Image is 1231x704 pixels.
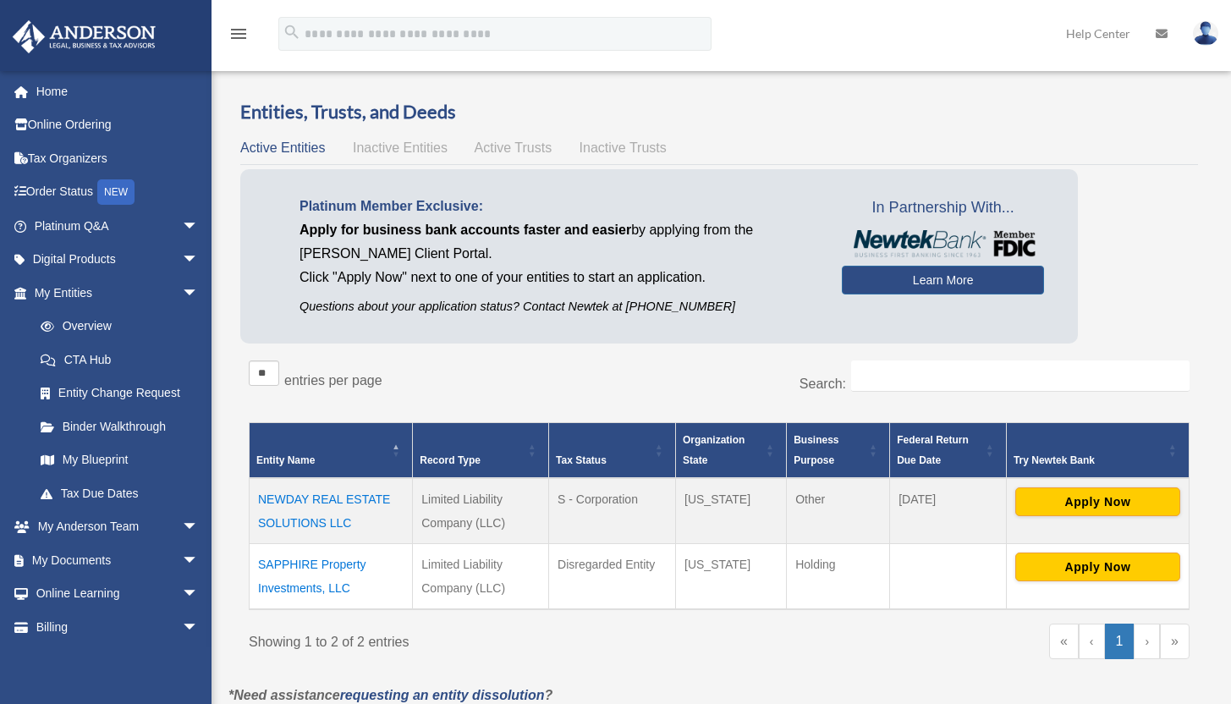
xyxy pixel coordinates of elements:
span: arrow_drop_down [182,543,216,578]
a: First [1049,624,1079,659]
th: Entity Name: Activate to invert sorting [250,423,413,479]
div: NEW [97,179,135,205]
span: Active Trusts [475,140,552,155]
p: Click "Apply Now" next to one of your entities to start an application. [300,266,816,289]
i: search [283,23,301,41]
a: Billingarrow_drop_down [12,610,224,644]
span: Inactive Entities [353,140,448,155]
div: Try Newtek Bank [1014,450,1163,470]
span: Tax Status [556,454,607,466]
th: Tax Status: Activate to sort [549,423,676,479]
img: User Pic [1193,21,1218,46]
a: Overview [24,310,207,344]
a: Online Ordering [12,108,224,142]
a: Tax Organizers [12,141,224,175]
a: requesting an entity dissolution [340,688,545,702]
a: menu [228,30,249,44]
td: NEWDAY REAL ESTATE SOLUTIONS LLC [250,478,413,544]
span: Apply for business bank accounts faster and easier [300,223,631,237]
a: Order StatusNEW [12,175,224,210]
img: NewtekBankLogoSM.png [850,230,1036,257]
span: Inactive Trusts [580,140,667,155]
td: [US_STATE] [676,478,787,544]
label: entries per page [284,373,382,388]
label: Search: [800,377,846,391]
td: [DATE] [890,478,1007,544]
a: My Documentsarrow_drop_down [12,543,224,577]
th: Federal Return Due Date: Activate to sort [890,423,1007,479]
div: Showing 1 to 2 of 2 entries [249,624,706,654]
th: Record Type: Activate to sort [413,423,549,479]
td: Limited Liability Company (LLC) [413,544,549,610]
a: Previous [1079,624,1105,659]
button: Apply Now [1015,487,1180,516]
th: Business Purpose: Activate to sort [787,423,890,479]
span: arrow_drop_down [182,610,216,645]
span: Organization State [683,434,745,466]
th: Organization State: Activate to sort [676,423,787,479]
img: Anderson Advisors Platinum Portal [8,20,161,53]
a: Learn More [842,266,1044,294]
p: by applying from the [PERSON_NAME] Client Portal. [300,218,816,266]
h3: Entities, Trusts, and Deeds [240,99,1198,125]
a: My Blueprint [24,443,216,477]
span: Business Purpose [794,434,838,466]
p: Questions about your application status? Contact Newtek at [PHONE_NUMBER] [300,296,816,317]
a: Next [1134,624,1160,659]
a: Tax Due Dates [24,476,216,510]
td: [US_STATE] [676,544,787,610]
span: Record Type [420,454,481,466]
a: Home [12,74,224,108]
td: Limited Liability Company (LLC) [413,478,549,544]
a: My Entitiesarrow_drop_down [12,276,216,310]
em: *Need assistance ? [228,688,552,702]
a: Platinum Q&Aarrow_drop_down [12,209,224,243]
a: Digital Productsarrow_drop_down [12,243,224,277]
a: CTA Hub [24,343,216,377]
td: Holding [787,544,890,610]
a: Binder Walkthrough [24,410,216,443]
span: Active Entities [240,140,325,155]
td: Other [787,478,890,544]
span: arrow_drop_down [182,209,216,244]
i: menu [228,24,249,44]
a: Entity Change Request [24,377,216,410]
a: Online Learningarrow_drop_down [12,577,224,611]
span: arrow_drop_down [182,276,216,311]
span: Entity Name [256,454,315,466]
span: Federal Return Due Date [897,434,969,466]
td: SAPPHIRE Property Investments, LLC [250,544,413,610]
span: arrow_drop_down [182,577,216,612]
a: Events Calendar [12,644,224,678]
button: Apply Now [1015,553,1180,581]
span: In Partnership With... [842,195,1044,222]
td: S - Corporation [549,478,676,544]
p: Platinum Member Exclusive: [300,195,816,218]
th: Try Newtek Bank : Activate to sort [1006,423,1189,479]
a: My Anderson Teamarrow_drop_down [12,510,224,544]
a: 1 [1105,624,1135,659]
a: Last [1160,624,1190,659]
span: arrow_drop_down [182,510,216,545]
td: Disregarded Entity [549,544,676,610]
span: arrow_drop_down [182,243,216,278]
